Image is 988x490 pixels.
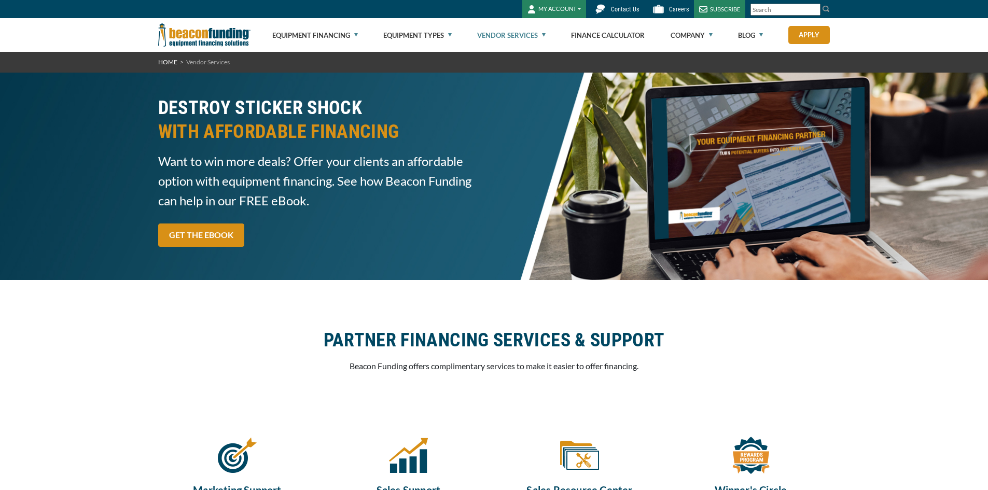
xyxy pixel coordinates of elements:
p: Beacon Funding offers complimentary services to make it easier to offer financing. [158,360,830,372]
a: Sales Support [389,453,428,463]
h2: DESTROY STICKER SHOCK [158,96,488,144]
span: Vendor Services [186,58,230,66]
a: Blog [738,19,763,52]
img: Winner's Circle [731,436,770,474]
a: Sales Resource Center [560,453,599,463]
span: Careers [669,6,689,13]
a: Finance Calculator [571,19,645,52]
img: Sales Support [389,436,428,474]
a: Equipment Financing [272,19,358,52]
a: Vendor Services [477,19,546,52]
img: Sales Resource Center [560,436,599,474]
span: Contact Us [611,6,639,13]
a: Apply [788,26,830,44]
img: Beacon Funding Corporation logo [158,18,251,52]
a: Clear search text [810,6,818,14]
a: HOME [158,58,177,66]
img: Search [822,5,830,13]
a: Marketing Support [218,453,257,463]
a: Equipment Types [383,19,452,52]
a: Company [671,19,713,52]
h2: PARTNER FINANCING SERVICES & SUPPORT [158,328,830,352]
span: Want to win more deals? Offer your clients an affordable option with equipment financing. See how... [158,151,488,211]
img: Marketing Support [218,436,257,474]
a: Winner's Circle [731,453,770,463]
span: WITH AFFORDABLE FINANCING [158,120,488,144]
a: GET THE EBOOK [158,223,244,247]
input: Search [750,4,820,16]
